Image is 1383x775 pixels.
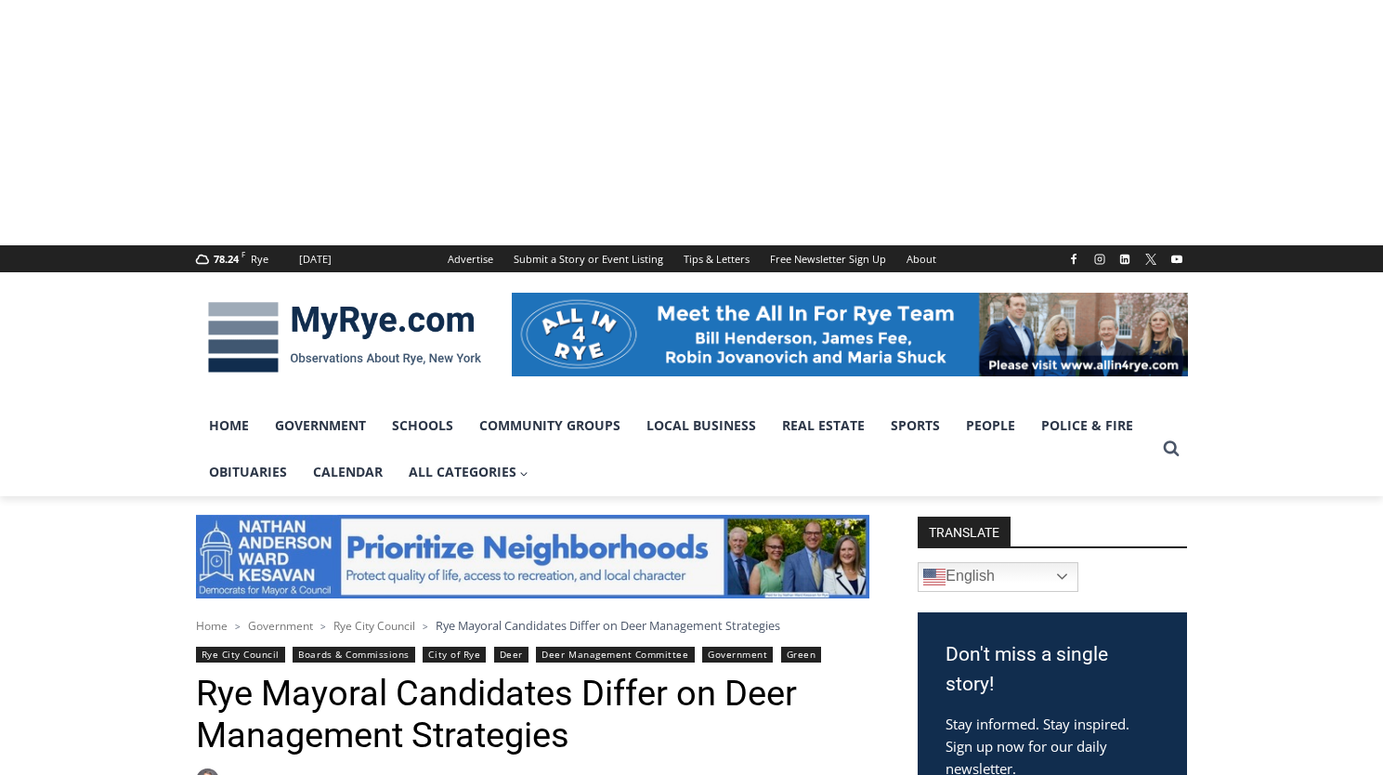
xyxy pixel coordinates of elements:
[196,449,300,495] a: Obituaries
[409,462,529,482] span: All Categories
[251,251,268,268] div: Rye
[923,566,946,588] img: en
[320,620,326,633] span: >
[437,245,503,272] a: Advertise
[196,402,1155,496] nav: Primary Navigation
[300,449,396,495] a: Calendar
[196,673,869,757] h1: Rye Mayoral Candidates Differ on Deer Management Strategies
[503,245,673,272] a: Submit a Story or Event Listing
[423,647,486,663] a: City of Rye
[436,617,780,634] span: Rye Mayoral Candidates Differ on Deer Management Strategies
[1155,432,1188,466] button: View Search Form
[781,647,822,663] a: Green
[633,402,769,449] a: Local Business
[196,618,228,634] a: Home
[333,618,415,634] a: Rye City Council
[1140,248,1162,270] a: X
[196,402,262,449] a: Home
[702,647,773,663] a: Government
[299,251,332,268] div: [DATE]
[293,647,415,663] a: Boards & Commissions
[896,245,946,272] a: About
[466,402,633,449] a: Community Groups
[437,245,946,272] nav: Secondary Navigation
[536,647,694,663] a: Deer Management Committee
[379,402,466,449] a: Schools
[396,449,542,495] a: All Categories
[760,245,896,272] a: Free Newsletter Sign Up
[423,620,428,633] span: >
[235,620,241,633] span: >
[673,245,760,272] a: Tips & Letters
[918,517,1011,546] strong: TRANSLATE
[953,402,1028,449] a: People
[878,402,953,449] a: Sports
[248,618,313,634] a: Government
[1028,402,1146,449] a: Police & Fire
[769,402,878,449] a: Real Estate
[918,562,1078,592] a: English
[512,293,1188,376] img: All in for Rye
[1063,248,1085,270] a: Facebook
[1114,248,1136,270] a: Linkedin
[946,640,1159,699] h3: Don't miss a single story!
[196,616,869,635] nav: Breadcrumbs
[1089,248,1111,270] a: Instagram
[494,647,528,663] a: Deer
[241,249,245,259] span: F
[196,289,493,386] img: MyRye.com
[262,402,379,449] a: Government
[214,252,239,266] span: 78.24
[196,647,285,663] a: Rye City Council
[1166,248,1188,270] a: YouTube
